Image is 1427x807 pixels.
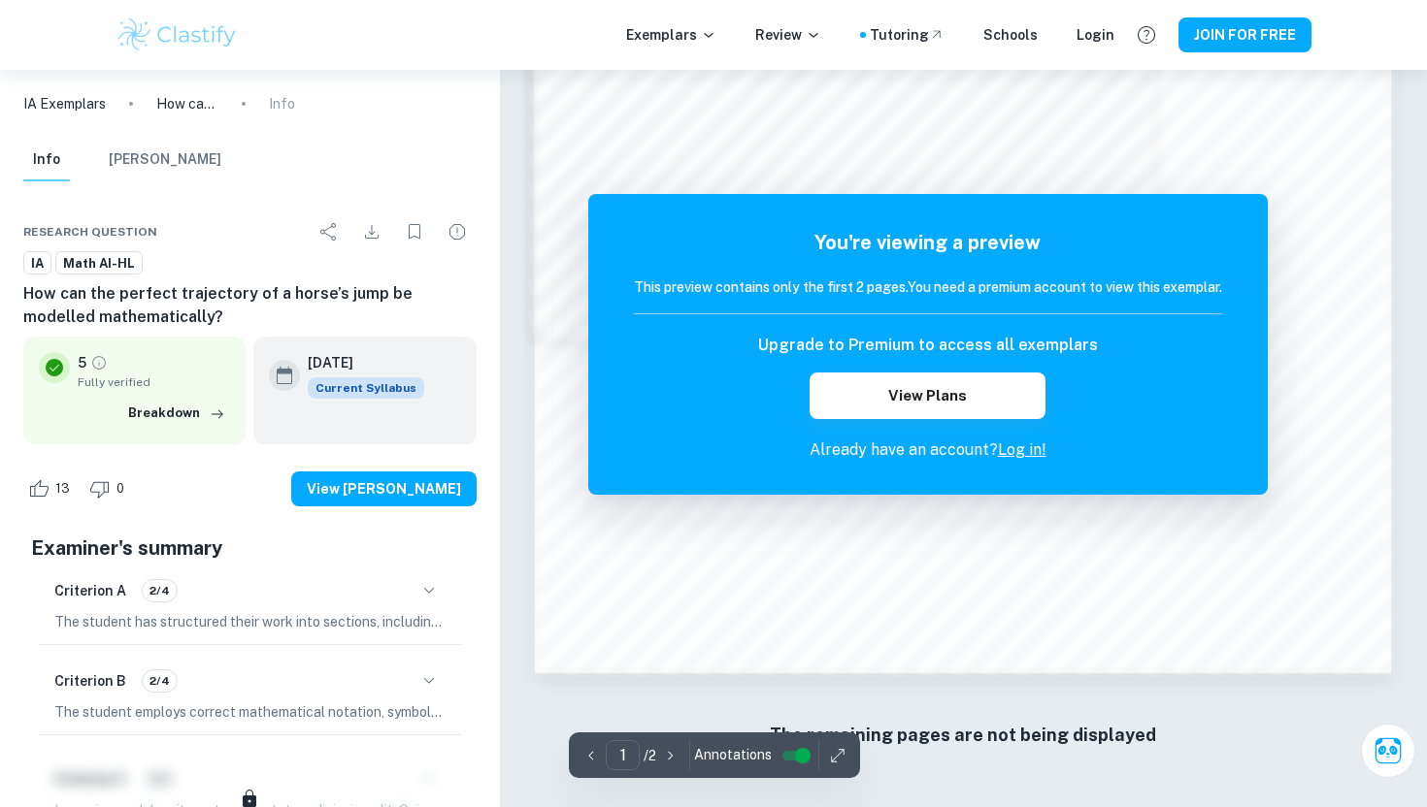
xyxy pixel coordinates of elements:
h6: The remaining pages are not being displayed [574,722,1352,749]
a: Login [1077,24,1114,46]
span: Research question [23,223,157,241]
a: Log in! [998,440,1046,459]
a: IA [23,251,51,275]
span: Annotations [694,745,772,765]
div: Share [310,212,348,251]
button: View Plans [810,372,1045,419]
a: Math AI-HL [55,251,143,275]
span: IA [24,254,50,274]
button: View [PERSON_NAME] [291,471,477,506]
a: Schools [983,24,1038,46]
button: [PERSON_NAME] [109,139,221,181]
div: Report issue [438,212,477,251]
h6: This preview contains only the first 2 pages. You need a premium account to view this exemplar. [634,276,1222,298]
div: Download [352,212,391,251]
h6: Upgrade to Premium to access all exemplars [758,334,1098,357]
button: Help and Feedback [1130,18,1163,51]
p: Already have an account? [634,438,1222,462]
img: Clastify logo [116,16,239,54]
h5: Examiner's summary [31,533,469,563]
h6: Criterion B [54,670,126,692]
h6: Criterion A [54,580,126,601]
div: Dislike [84,473,135,504]
p: The student has structured their work into sections, including an introduction, body, and conclus... [54,611,446,632]
button: JOIN FOR FREE [1178,17,1311,52]
span: 13 [45,479,81,499]
a: IA Exemplars [23,93,106,114]
p: 5 [78,352,86,373]
h6: How can the perfect trajectory of a horse’s jump be modelled mathematically? [23,282,477,329]
p: Exemplars [626,24,716,46]
p: The student employs correct mathematical notation, symbols, and terminology consistently througho... [54,701,446,723]
span: Fully verified [78,373,230,391]
button: Ask Clai [1361,724,1415,778]
span: 2/4 [143,672,177,690]
a: Grade fully verified [90,354,108,371]
button: Info [23,139,70,181]
div: Bookmark [395,212,434,251]
p: Review [755,24,821,46]
p: How can the perfect trajectory of a horse’s jump be modelled mathematically? [156,93,218,114]
button: Breakdown [123,399,230,428]
span: Math AI-HL [56,254,142,274]
span: 2/4 [143,582,177,599]
span: 0 [106,479,135,499]
p: Info [269,93,295,114]
div: This exemplar is based on the current syllabus. Feel free to refer to it for inspiration/ideas wh... [308,377,424,399]
p: / 2 [644,745,656,766]
h5: You're viewing a preview [634,228,1222,257]
a: Tutoring [870,24,945,46]
span: Current Syllabus [308,377,424,399]
h6: [DATE] [308,352,409,373]
div: Like [23,473,81,504]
